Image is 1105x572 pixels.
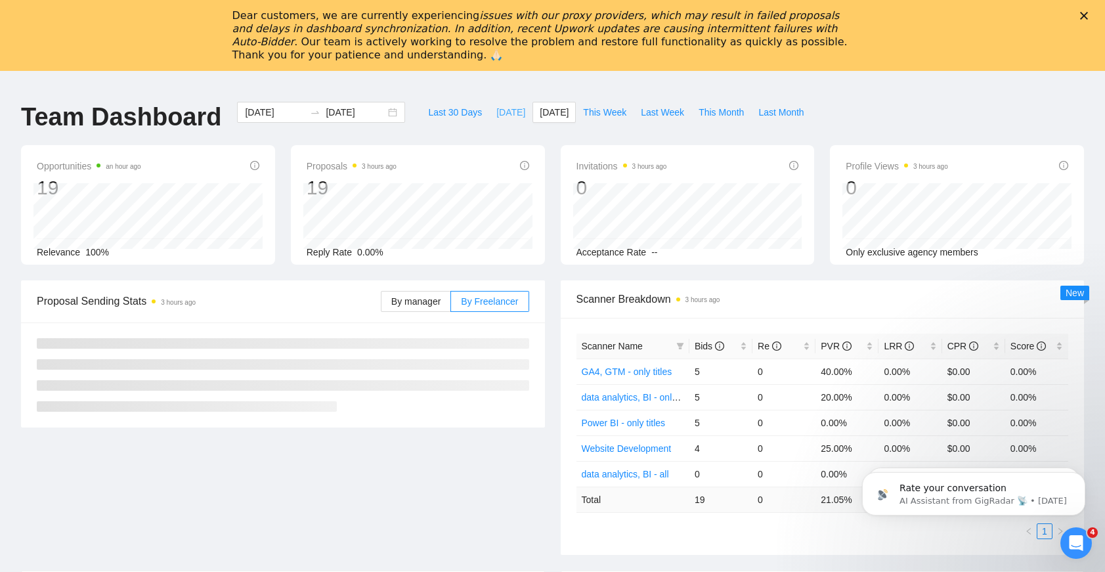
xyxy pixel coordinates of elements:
div: 0 [576,175,667,200]
span: This Month [699,105,744,120]
td: 0 [752,410,815,435]
span: swap-right [310,107,320,118]
span: info-circle [250,161,259,170]
td: $0.00 [942,384,1005,410]
td: 0 [752,487,815,512]
td: 20.00% [815,384,878,410]
iframe: Intercom live chat [1060,527,1092,559]
button: Last 30 Days [421,102,489,123]
td: 5 [689,384,752,410]
td: 0.00% [815,461,878,487]
a: Power BI - only titles [582,418,666,428]
button: Last Week [634,102,691,123]
td: 0.00% [878,384,942,410]
span: info-circle [969,341,978,351]
td: $0.00 [942,435,1005,461]
span: Relevance [37,247,80,257]
td: $0.00 [942,410,1005,435]
td: 0.00% [1005,435,1068,461]
td: 0 [752,435,815,461]
input: Start date [245,105,305,120]
td: 0.00% [815,410,878,435]
td: $0.00 [942,359,1005,384]
span: Scanner Breakdown [576,291,1069,307]
li: Previous Page [1021,523,1037,539]
span: Bids [695,341,724,351]
td: 4 [689,435,752,461]
td: 0 [689,461,752,487]
td: 0.00% [1005,359,1068,384]
td: 5 [689,359,752,384]
td: 0.00% [1005,410,1068,435]
span: PVR [821,341,852,351]
span: 0.00% [357,247,383,257]
span: Scanner Name [582,341,643,351]
td: 0.00% [1005,384,1068,410]
span: info-circle [520,161,529,170]
td: 5 [689,410,752,435]
span: to [310,107,320,118]
time: 3 hours ago [161,299,196,306]
span: Acceptance Rate [576,247,647,257]
a: GA4, GTM - only titles [582,366,672,377]
button: [DATE] [489,102,532,123]
a: data analytics, BI - only titles [582,392,698,403]
div: 19 [37,175,141,200]
td: 0.00% [878,359,942,384]
td: 0.00% [878,410,942,435]
td: 0.00% [878,435,942,461]
button: This Month [691,102,751,123]
span: By manager [391,296,441,307]
span: info-circle [789,161,798,170]
time: 3 hours ago [685,296,720,303]
span: 100% [85,247,109,257]
td: 0 [752,461,815,487]
span: filter [676,342,684,350]
span: LRR [884,341,914,351]
span: info-circle [905,341,914,351]
div: Close [1080,12,1093,20]
span: Profile Views [846,158,948,174]
time: 3 hours ago [632,163,667,170]
button: Last Month [751,102,811,123]
td: 40.00% [815,359,878,384]
span: This Week [583,105,626,120]
span: info-circle [842,341,852,351]
h1: Team Dashboard [21,102,221,133]
span: Re [758,341,781,351]
span: 4 [1087,527,1098,538]
td: 0 [752,384,815,410]
input: End date [326,105,385,120]
span: Opportunities [37,158,141,174]
button: [DATE] [532,102,576,123]
span: Proposals [307,158,397,174]
span: Only exclusive agency members [846,247,978,257]
span: info-circle [715,341,724,351]
div: 19 [307,175,397,200]
span: [DATE] [496,105,525,120]
span: Last 30 Days [428,105,482,120]
button: This Week [576,102,634,123]
span: -- [651,247,657,257]
td: 21.05 % [815,487,878,512]
div: Dear customers, we are currently experiencing . Our team is actively working to resolve the probl... [232,9,852,62]
span: [DATE] [540,105,569,120]
a: data analytics, BI - all [582,469,669,479]
span: Reply Rate [307,247,352,257]
span: Last Month [758,105,804,120]
iframe: Intercom notifications message [842,445,1105,537]
span: info-circle [1059,161,1068,170]
time: 3 hours ago [362,163,397,170]
time: 3 hours ago [913,163,948,170]
button: left [1021,523,1037,539]
span: Last Week [641,105,684,120]
td: 19 [689,487,752,512]
span: New [1066,288,1084,298]
td: Total [576,487,689,512]
span: By Freelancer [461,296,518,307]
time: an hour ago [106,163,141,170]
